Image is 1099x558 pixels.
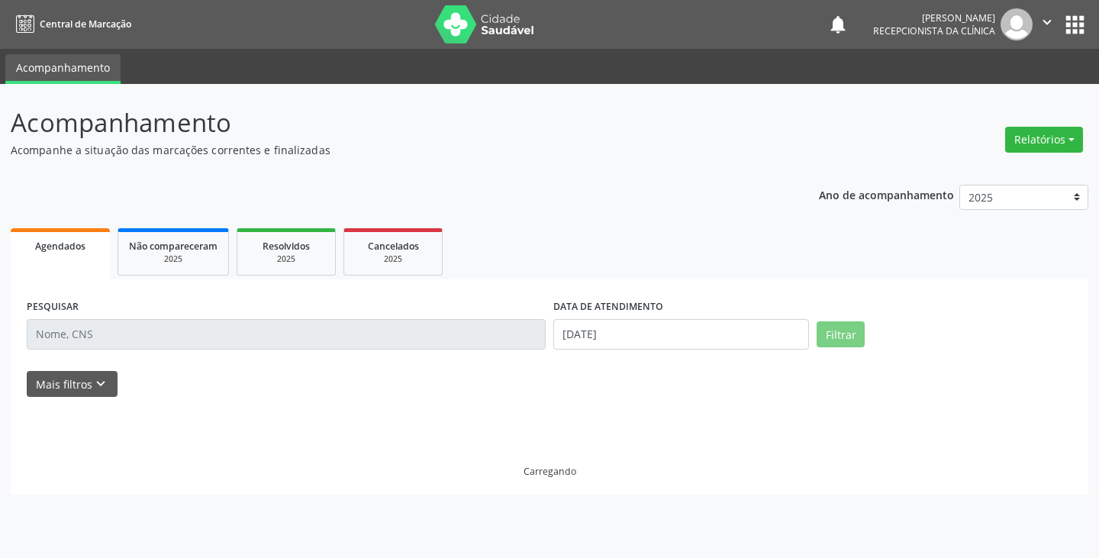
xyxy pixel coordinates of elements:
[5,54,121,84] a: Acompanhamento
[524,465,576,478] div: Carregando
[1005,127,1083,153] button: Relatórios
[1033,8,1062,40] button: 
[129,253,218,265] div: 2025
[1039,14,1055,31] i: 
[248,253,324,265] div: 2025
[11,142,765,158] p: Acompanhe a situação das marcações correntes e finalizadas
[819,185,954,204] p: Ano de acompanhamento
[1001,8,1033,40] img: img
[873,11,995,24] div: [PERSON_NAME]
[11,104,765,142] p: Acompanhamento
[11,11,131,37] a: Central de Marcação
[35,240,85,253] span: Agendados
[27,371,118,398] button: Mais filtroskeyboard_arrow_down
[368,240,419,253] span: Cancelados
[1062,11,1088,38] button: apps
[817,321,865,347] button: Filtrar
[553,319,809,350] input: Selecione um intervalo
[129,240,218,253] span: Não compareceram
[92,376,109,392] i: keyboard_arrow_down
[827,14,849,35] button: notifications
[40,18,131,31] span: Central de Marcação
[263,240,310,253] span: Resolvidos
[553,295,663,319] label: DATA DE ATENDIMENTO
[27,319,546,350] input: Nome, CNS
[27,295,79,319] label: PESQUISAR
[355,253,431,265] div: 2025
[873,24,995,37] span: Recepcionista da clínica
